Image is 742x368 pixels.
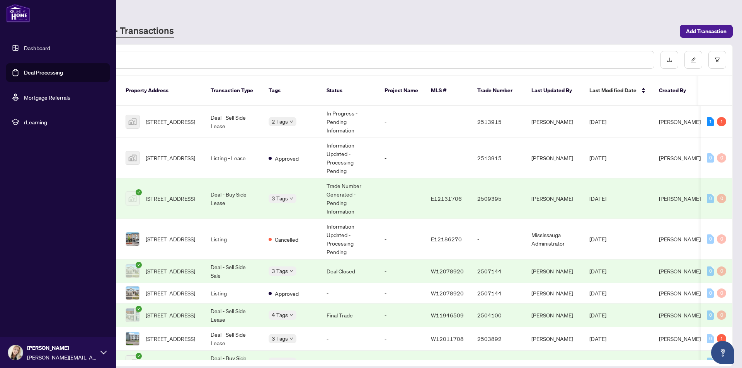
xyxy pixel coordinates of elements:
span: [STREET_ADDRESS] [146,289,195,297]
div: 0 [707,358,714,367]
td: - [378,178,425,219]
span: W12078920 [431,290,464,297]
span: down [289,313,293,317]
span: [PERSON_NAME] [659,118,701,125]
span: check-circle [136,189,142,195]
span: [PERSON_NAME] [659,335,701,342]
button: Open asap [711,341,734,364]
span: E12186270 [431,236,462,243]
a: Dashboard [24,44,50,51]
div: 0 [707,234,714,244]
span: E12047444 [431,359,462,366]
span: check-circle [136,306,142,312]
td: - [378,327,425,351]
span: [STREET_ADDRESS] [146,311,195,319]
span: [STREET_ADDRESS] [146,235,195,243]
span: down [289,269,293,273]
div: 0 [707,266,714,276]
span: W11946509 [431,312,464,319]
td: Mississauga Administrator [525,219,583,259]
th: Trade Number [471,76,525,106]
td: Deal - Sell Side Lease [204,304,262,327]
div: 0 [717,288,726,298]
td: [PERSON_NAME] [525,259,583,283]
td: Information Updated - Processing Pending [320,138,378,178]
td: [PERSON_NAME] [525,106,583,138]
span: [PERSON_NAME] [659,195,701,202]
span: [PERSON_NAME] [659,154,701,161]
img: thumbnail-img [126,287,139,300]
span: [DATE] [589,268,606,275]
td: - [471,219,525,259]
td: - [320,283,378,304]
img: thumbnail-img [126,192,139,205]
div: 0 [717,153,726,163]
button: Add Transaction [680,25,733,38]
td: Trade Number Generated - Pending Information [320,178,378,219]
td: [PERSON_NAME] [525,304,583,327]
span: Add Transaction [686,25,727,37]
span: Approved [275,289,299,298]
div: 1 [717,334,726,343]
span: [STREET_ADDRESS] [146,154,195,162]
img: thumbnail-img [126,309,139,322]
th: Property Address [119,76,204,106]
button: edit [684,51,702,69]
td: 2509395 [471,178,525,219]
td: Deal - Sell Side Lease [204,106,262,138]
span: [PERSON_NAME][EMAIL_ADDRESS][DOMAIN_NAME] [27,353,97,361]
div: 0 [707,310,714,320]
th: Transaction Type [204,76,262,106]
span: 4 Tags [272,310,288,319]
div: 1 [707,117,714,126]
span: down [289,337,293,341]
span: W12011708 [431,335,464,342]
span: [PERSON_NAME] [659,359,701,366]
span: down [289,120,293,124]
span: Approved [275,154,299,163]
td: Listing [204,219,262,259]
span: Cancelled [275,235,298,244]
td: Deal Closed [320,259,378,283]
td: Deal - Buy Side Lease [204,178,262,219]
span: [DATE] [589,195,606,202]
span: W12078920 [431,268,464,275]
span: [PERSON_NAME] [27,344,97,352]
td: 2513915 [471,106,525,138]
div: 0 [717,194,726,203]
img: thumbnail-img [126,265,139,278]
td: - [378,304,425,327]
td: - [378,219,425,259]
button: download [660,51,678,69]
img: logo [6,4,30,22]
span: [PERSON_NAME] [659,268,701,275]
span: edit [691,57,696,63]
td: Information Updated - Processing Pending [320,219,378,259]
th: Last Modified Date [583,76,653,106]
td: 2504100 [471,304,525,327]
div: 1 [717,117,726,126]
div: 0 [717,266,726,276]
td: Deal - Sell Side Lease [204,327,262,351]
span: [DATE] [589,359,606,366]
div: 0 [707,194,714,203]
img: thumbnail-img [126,151,139,164]
span: [STREET_ADDRESS] [146,117,195,126]
img: Profile Icon [8,345,23,360]
span: [PERSON_NAME] [659,290,701,297]
td: 2507144 [471,259,525,283]
span: filter [715,57,720,63]
div: 0 [717,234,726,244]
span: [STREET_ADDRESS] [146,194,195,203]
td: [PERSON_NAME] [525,283,583,304]
span: 2 Tags [272,117,288,126]
td: - [378,283,425,304]
td: [PERSON_NAME] [525,178,583,219]
th: MLS # [425,76,471,106]
div: 0 [707,334,714,343]
span: [DATE] [589,290,606,297]
div: 0 [707,153,714,163]
th: Project Name [378,76,425,106]
span: [PERSON_NAME] [659,236,701,243]
td: 2513915 [471,138,525,178]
